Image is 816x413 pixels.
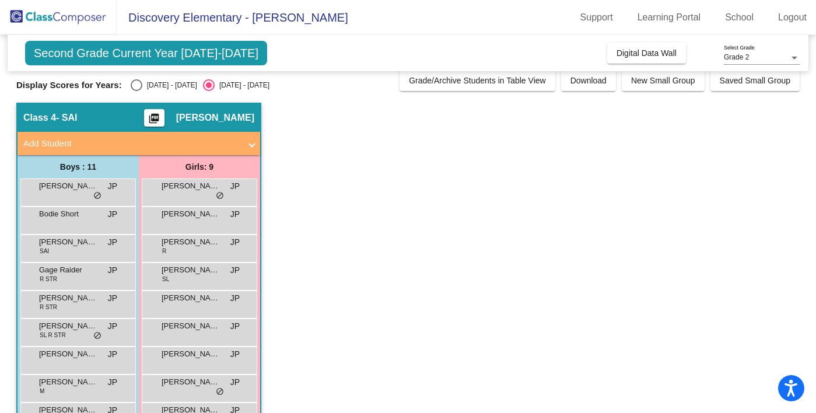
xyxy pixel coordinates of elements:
[162,275,169,283] span: SL
[162,180,220,192] span: [PERSON_NAME]
[108,376,117,388] span: JP
[162,247,166,256] span: R
[40,275,57,283] span: R STR
[17,155,139,178] div: Boys : 11
[570,76,607,85] span: Download
[117,8,348,27] span: Discovery Elementary - [PERSON_NAME]
[39,264,97,276] span: Gage Raider
[108,264,117,276] span: JP
[230,236,240,249] span: JP
[39,180,97,192] span: [PERSON_NAME]
[93,191,101,201] span: do_not_disturb_alt
[17,132,260,155] mat-expansion-panel-header: Add Student
[400,70,555,91] button: Grade/Archive Students in Table View
[39,236,97,248] span: [PERSON_NAME]
[108,208,117,220] span: JP
[39,208,97,220] span: Bodie Short
[230,292,240,304] span: JP
[622,70,705,91] button: New Small Group
[631,76,695,85] span: New Small Group
[710,70,800,91] button: Saved Small Group
[769,8,816,27] a: Logout
[162,208,220,220] span: [PERSON_NAME]
[162,348,220,360] span: [PERSON_NAME]
[571,8,622,27] a: Support
[40,331,66,339] span: SL R STR
[230,348,240,360] span: JP
[39,376,97,388] span: [PERSON_NAME]
[108,180,117,192] span: JP
[139,155,260,178] div: Girls: 9
[39,320,97,332] span: [PERSON_NAME]
[607,43,686,64] button: Digital Data Wall
[720,76,790,85] span: Saved Small Group
[56,112,77,124] span: - SAI
[162,264,220,276] span: [PERSON_NAME]
[230,264,240,276] span: JP
[25,41,267,65] span: Second Grade Current Year [DATE]-[DATE]
[176,112,254,124] span: [PERSON_NAME]
[230,320,240,332] span: JP
[108,348,117,360] span: JP
[230,208,240,220] span: JP
[108,236,117,249] span: JP
[147,113,161,129] mat-icon: picture_as_pdf
[409,76,546,85] span: Grade/Archive Students in Table View
[162,320,220,332] span: [PERSON_NAME]
[93,331,101,341] span: do_not_disturb_alt
[108,320,117,332] span: JP
[39,292,97,304] span: [PERSON_NAME]
[230,180,240,192] span: JP
[162,376,220,388] span: [PERSON_NAME]
[16,80,122,90] span: Display Scores for Years:
[23,112,56,124] span: Class 4
[716,8,763,27] a: School
[144,109,164,127] button: Print Students Details
[40,247,49,256] span: SAI
[39,348,97,360] span: [PERSON_NAME]
[216,387,224,397] span: do_not_disturb_alt
[40,387,44,395] span: M
[40,303,57,311] span: R STR
[561,70,616,91] button: Download
[724,53,749,61] span: Grade 2
[215,80,269,90] div: [DATE] - [DATE]
[617,48,677,58] span: Digital Data Wall
[628,8,710,27] a: Learning Portal
[216,191,224,201] span: do_not_disturb_alt
[23,137,240,150] mat-panel-title: Add Student
[108,292,117,304] span: JP
[162,236,220,248] span: [PERSON_NAME]
[230,376,240,388] span: JP
[131,79,269,91] mat-radio-group: Select an option
[162,292,220,304] span: [PERSON_NAME]
[142,80,197,90] div: [DATE] - [DATE]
